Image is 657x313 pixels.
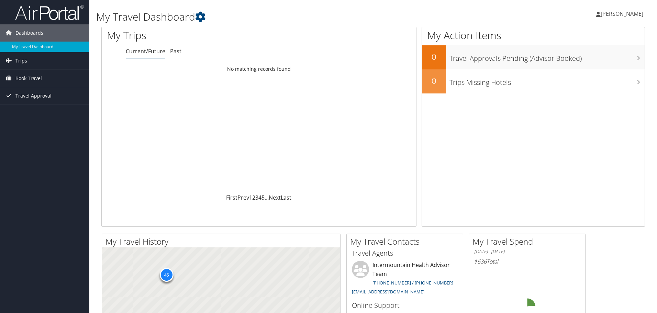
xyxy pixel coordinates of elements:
[126,47,165,55] a: Current/Future
[15,4,84,21] img: airportal-logo.png
[261,194,265,201] a: 5
[449,50,645,63] h3: Travel Approvals Pending (Advisor Booked)
[474,258,487,265] span: $636
[352,248,458,258] h3: Travel Agents
[352,301,458,310] h3: Online Support
[422,69,645,93] a: 0Trips Missing Hotels
[105,236,340,247] h2: My Travel History
[422,28,645,43] h1: My Action Items
[96,10,466,24] h1: My Travel Dashboard
[15,70,42,87] span: Book Travel
[269,194,281,201] a: Next
[15,52,27,69] span: Trips
[226,194,237,201] a: First
[252,194,255,201] a: 2
[15,24,43,42] span: Dashboards
[350,236,463,247] h2: My Travel Contacts
[348,261,461,298] li: Intermountain Health Advisor Team
[102,63,416,75] td: No matching records found
[170,47,181,55] a: Past
[601,10,643,18] span: [PERSON_NAME]
[237,194,249,201] a: Prev
[474,258,580,265] h6: Total
[15,87,52,104] span: Travel Approval
[281,194,291,201] a: Last
[422,75,446,87] h2: 0
[249,194,252,201] a: 1
[352,289,424,295] a: [EMAIL_ADDRESS][DOMAIN_NAME]
[472,236,585,247] h2: My Travel Spend
[449,74,645,87] h3: Trips Missing Hotels
[265,194,269,201] span: …
[255,194,258,201] a: 3
[422,45,645,69] a: 0Travel Approvals Pending (Advisor Booked)
[107,28,280,43] h1: My Trips
[596,3,650,24] a: [PERSON_NAME]
[258,194,261,201] a: 4
[372,280,453,286] a: [PHONE_NUMBER] / [PHONE_NUMBER]
[474,248,580,255] h6: [DATE] - [DATE]
[159,268,173,282] div: 45
[422,51,446,63] h2: 0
